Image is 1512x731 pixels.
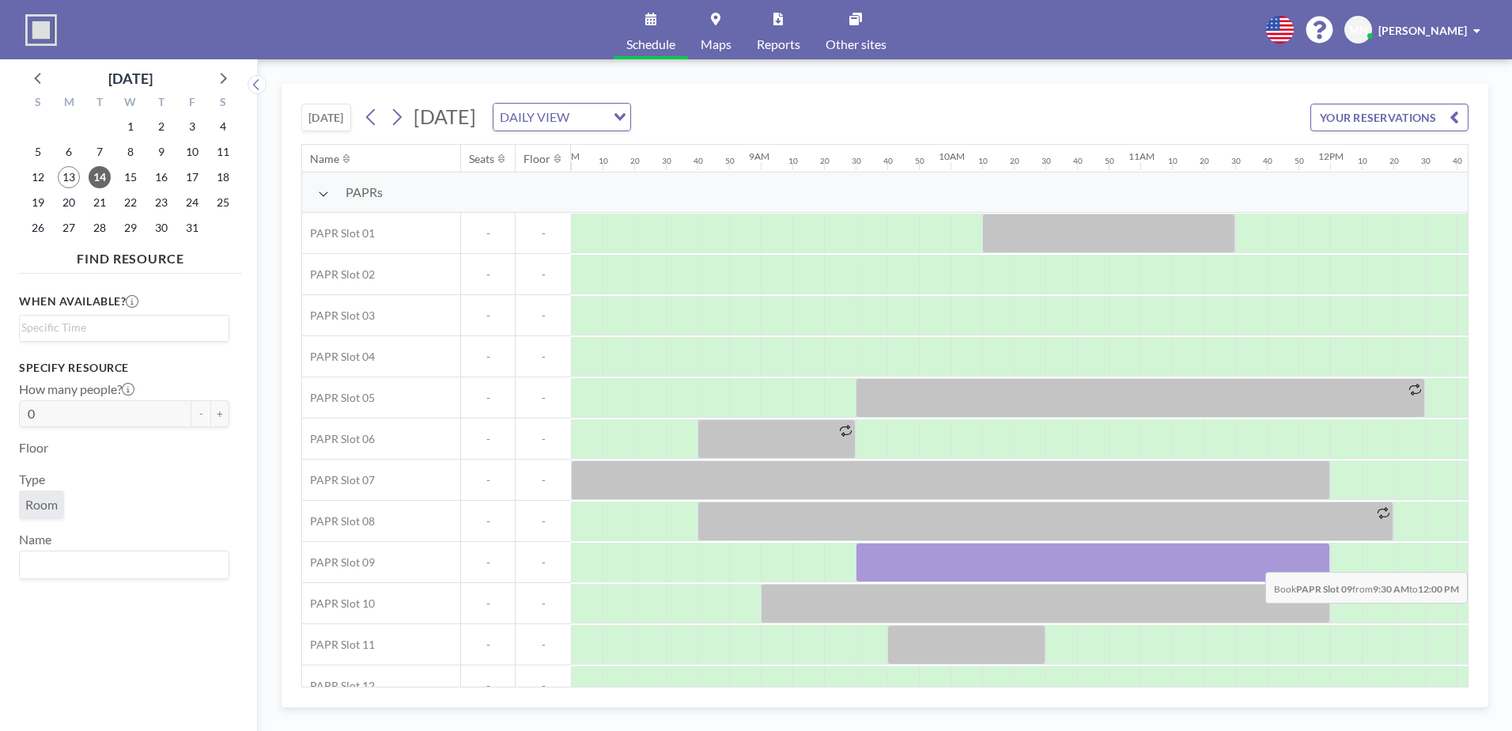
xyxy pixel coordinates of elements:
span: - [516,309,571,323]
button: YOUR RESERVATIONS [1310,104,1469,131]
span: - [516,391,571,405]
div: 30 [1231,156,1241,166]
div: 10 [978,156,988,166]
label: How many people? [19,381,134,397]
span: - [516,555,571,570]
div: 50 [725,156,735,166]
div: 40 [1073,156,1083,166]
span: PAPR Slot 07 [302,473,375,487]
label: Type [19,472,45,487]
span: - [461,226,515,241]
span: Reports [757,38,800,51]
button: - [191,400,210,427]
div: 20 [1389,156,1399,166]
h4: FIND RESOURCE [19,244,242,267]
img: organization-logo [25,14,57,46]
input: Search for option [574,107,604,127]
span: - [461,309,515,323]
div: T [146,93,176,114]
div: [DATE] [108,67,153,89]
span: Tuesday, October 14, 2025 [89,166,111,188]
span: Friday, October 3, 2025 [181,116,203,138]
div: 20 [630,156,640,166]
span: Thursday, October 16, 2025 [150,166,172,188]
b: 9:30 AM [1373,583,1409,595]
span: - [461,391,515,405]
span: - [461,473,515,487]
div: Search for option [493,104,630,131]
input: Search for option [21,319,220,336]
span: - [461,432,515,446]
span: Other sites [826,38,886,51]
span: Maps [701,38,731,51]
span: Saturday, October 11, 2025 [212,141,234,163]
span: [DATE] [414,104,476,128]
div: Seats [469,152,494,166]
span: Monday, October 13, 2025 [58,166,80,188]
span: - [461,267,515,282]
span: PAPR Slot 11 [302,638,375,652]
span: Saturday, October 4, 2025 [212,116,234,138]
div: 50 [1105,156,1114,166]
span: - [461,555,515,570]
label: Name [19,532,51,547]
span: PAPR Slot 02 [302,267,375,282]
span: - [461,597,515,611]
span: Monday, October 20, 2025 [58,191,80,214]
span: - [461,514,515,528]
span: MN [1349,23,1368,37]
span: Thursday, October 23, 2025 [150,191,172,214]
span: - [516,597,571,611]
span: PAPR Slot 01 [302,226,375,241]
div: Search for option [20,551,229,578]
div: M [54,93,85,114]
span: Monday, October 27, 2025 [58,217,80,239]
span: - [516,226,571,241]
span: Wednesday, October 15, 2025 [119,166,142,188]
div: 30 [1421,156,1431,166]
div: W [115,93,146,114]
span: PAPRs [346,184,383,200]
div: 30 [662,156,671,166]
span: Thursday, October 2, 2025 [150,116,172,138]
span: Saturday, October 18, 2025 [212,166,234,188]
div: S [207,93,238,114]
input: Search for option [21,555,220,575]
div: 50 [1295,156,1304,166]
span: - [516,350,571,364]
span: - [461,679,515,693]
span: Thursday, October 9, 2025 [150,141,172,163]
div: 40 [1263,156,1272,166]
span: PAPR Slot 12 [302,679,375,693]
span: Friday, October 10, 2025 [181,141,203,163]
span: Room [25,497,58,512]
label: Floor [19,440,48,456]
button: + [210,400,229,427]
span: - [516,514,571,528]
h3: Specify resource [19,361,229,375]
span: Tuesday, October 21, 2025 [89,191,111,214]
div: F [176,93,207,114]
span: Tuesday, October 7, 2025 [89,141,111,163]
span: Friday, October 17, 2025 [181,166,203,188]
div: Floor [524,152,550,166]
span: PAPR Slot 10 [302,597,375,611]
span: Friday, October 24, 2025 [181,191,203,214]
span: Monday, October 6, 2025 [58,141,80,163]
div: Name [310,152,339,166]
span: Book from to [1265,572,1468,604]
div: 10 [788,156,798,166]
span: - [516,267,571,282]
span: PAPR Slot 08 [302,514,375,528]
div: 9AM [749,150,769,162]
span: DAILY VIEW [497,107,573,127]
span: PAPR Slot 06 [302,432,375,446]
span: Friday, October 31, 2025 [181,217,203,239]
span: Schedule [626,38,675,51]
div: S [23,93,54,114]
div: 10 [1168,156,1177,166]
div: 11AM [1128,150,1155,162]
b: 12:00 PM [1418,583,1459,595]
span: PAPR Slot 05 [302,391,375,405]
div: 10 [1358,156,1367,166]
